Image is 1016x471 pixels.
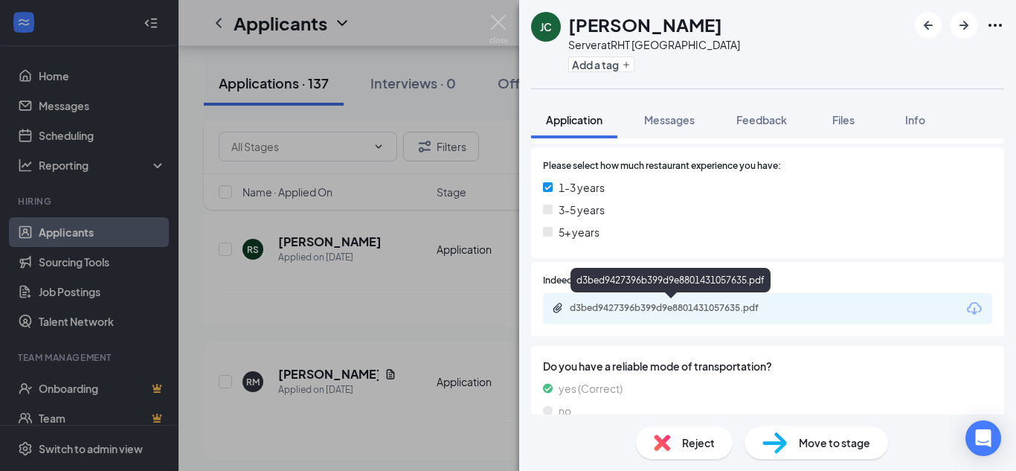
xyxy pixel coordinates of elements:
[951,12,977,39] button: ArrowRight
[552,302,564,314] svg: Paperclip
[682,435,715,451] span: Reject
[540,19,552,34] div: JC
[965,420,1001,456] div: Open Intercom Messenger
[543,274,608,288] span: Indeed Resume
[799,435,870,451] span: Move to stage
[559,224,599,240] span: 5+ years
[559,202,605,218] span: 3-5 years
[955,16,973,34] svg: ArrowRight
[644,113,695,126] span: Messages
[568,37,740,52] div: Server at RHT [GEOGRAPHIC_DATA]
[736,113,787,126] span: Feedback
[919,16,937,34] svg: ArrowLeftNew
[559,179,605,196] span: 1-3 years
[915,12,942,39] button: ArrowLeftNew
[905,113,925,126] span: Info
[570,302,778,314] div: d3bed9427396b399d9e8801431057635.pdf
[986,16,1004,34] svg: Ellipses
[965,300,983,318] svg: Download
[543,159,781,173] span: Please select how much restaurant experience you have:
[552,302,793,316] a: Paperclipd3bed9427396b399d9e8801431057635.pdf
[568,12,722,37] h1: [PERSON_NAME]
[570,268,771,292] div: d3bed9427396b399d9e8801431057635.pdf
[568,57,634,72] button: PlusAdd a tag
[546,113,602,126] span: Application
[832,113,855,126] span: Files
[622,60,631,69] svg: Plus
[543,358,992,374] span: Do you have a reliable mode of transportation?
[559,380,623,397] span: yes (Correct)
[559,403,571,419] span: no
